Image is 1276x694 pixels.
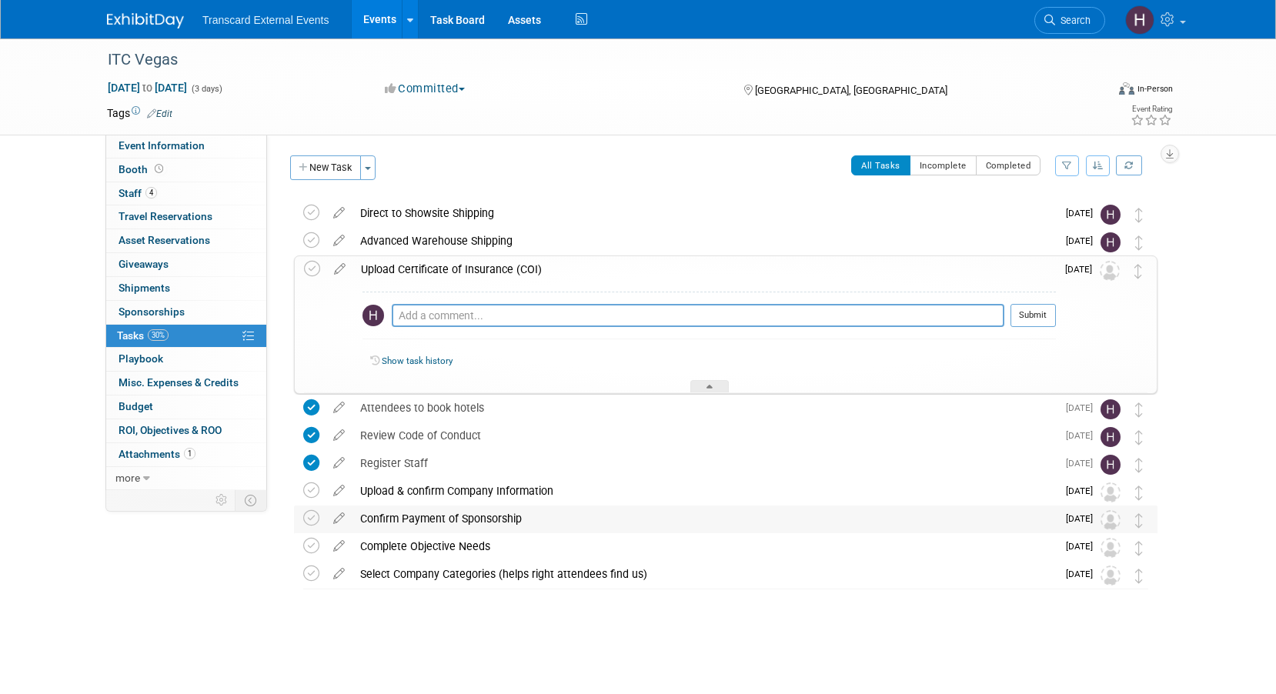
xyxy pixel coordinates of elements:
span: [DATE] [1066,402,1101,413]
img: ExhibitDay [107,13,184,28]
img: Haille Dinger [1101,427,1121,447]
span: ROI, Objectives & ROO [119,424,222,436]
div: Attendees to book hotels [352,395,1057,421]
a: ROI, Objectives & ROO [106,419,266,442]
a: Refresh [1116,155,1142,175]
a: edit [326,262,353,276]
img: Unassigned [1101,482,1121,502]
span: to [140,82,155,94]
i: Move task [1134,264,1142,279]
i: Move task [1135,402,1143,417]
span: Sponsorships [119,305,185,318]
img: Haille Dinger [1125,5,1154,35]
i: Move task [1135,235,1143,250]
img: Unassigned [1100,261,1120,281]
span: 30% [148,329,169,341]
img: Format-Inperson.png [1119,82,1134,95]
a: Edit [147,108,172,119]
button: New Task [290,155,361,180]
div: In-Person [1137,83,1173,95]
i: Move task [1135,513,1143,528]
a: Giveaways [106,253,266,276]
span: Misc. Expenses & Credits [119,376,239,389]
button: Committed [379,81,471,97]
div: Event Rating [1131,105,1172,113]
a: edit [326,206,352,220]
i: Move task [1135,458,1143,472]
a: Search [1034,7,1105,34]
span: Budget [119,400,153,412]
div: Upload & confirm Company Information [352,478,1057,504]
a: Travel Reservations [106,205,266,229]
a: Staff4 [106,182,266,205]
a: edit [326,484,352,498]
span: Attachments [119,448,195,460]
span: Event Information [119,139,205,152]
span: [DATE] [1066,485,1101,496]
i: Move task [1135,208,1143,222]
button: Incomplete [910,155,977,175]
a: Tasks30% [106,325,266,348]
span: 4 [145,187,157,199]
span: Giveaways [119,258,169,270]
span: Playbook [119,352,163,365]
span: Staff [119,187,157,199]
span: [DATE] [1066,569,1101,579]
a: edit [326,567,352,581]
a: edit [326,401,352,415]
img: Haille Dinger [1101,399,1121,419]
span: Transcard External Events [202,14,329,26]
div: Advanced Warehouse Shipping [352,228,1057,254]
span: [DATE] [1066,541,1101,552]
img: Unassigned [1101,538,1121,558]
img: Haille Dinger [1101,455,1121,475]
span: [DATE] [1065,264,1100,275]
span: Search [1055,15,1091,26]
div: Register Staff [352,450,1057,476]
span: [DATE] [1066,430,1101,441]
div: Direct to Showsite Shipping [352,200,1057,226]
a: Playbook [106,348,266,371]
a: edit [326,539,352,553]
div: Complete Objective Needs [352,533,1057,559]
div: Select Company Categories (helps right attendees find us) [352,561,1057,587]
span: Booth [119,163,166,175]
div: ITC Vegas [102,46,1082,74]
span: [GEOGRAPHIC_DATA], [GEOGRAPHIC_DATA] [755,85,947,96]
td: Toggle Event Tabs [235,490,267,510]
span: Tasks [117,329,169,342]
img: Haille Dinger [362,305,384,326]
i: Move task [1135,430,1143,445]
td: Tags [107,105,172,121]
div: Review Code of Conduct [352,422,1057,449]
a: Budget [106,395,266,419]
i: Move task [1135,569,1143,583]
span: Shipments [119,282,170,294]
i: Move task [1135,485,1143,500]
a: more [106,467,266,490]
a: Misc. Expenses & Credits [106,372,266,395]
span: [DATE] [1066,458,1101,469]
a: Show task history [382,355,453,366]
a: Sponsorships [106,301,266,324]
img: Haille Dinger [1101,205,1121,225]
span: Booth not reserved yet [152,163,166,175]
div: Event Format [1014,80,1173,103]
span: [DATE] [DATE] [107,81,188,95]
button: Completed [976,155,1041,175]
a: Asset Reservations [106,229,266,252]
i: Move task [1135,541,1143,556]
span: (3 days) [190,84,222,94]
span: [DATE] [1066,513,1101,524]
span: [DATE] [1066,208,1101,219]
span: Asset Reservations [119,234,210,246]
a: edit [326,456,352,470]
span: Travel Reservations [119,210,212,222]
div: Upload Certificate of Insurance (COI) [353,256,1056,282]
a: Attachments1 [106,443,266,466]
a: edit [326,234,352,248]
span: more [115,472,140,484]
div: Confirm Payment of Sponsorship [352,505,1057,532]
span: [DATE] [1066,235,1101,246]
a: edit [326,429,352,442]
